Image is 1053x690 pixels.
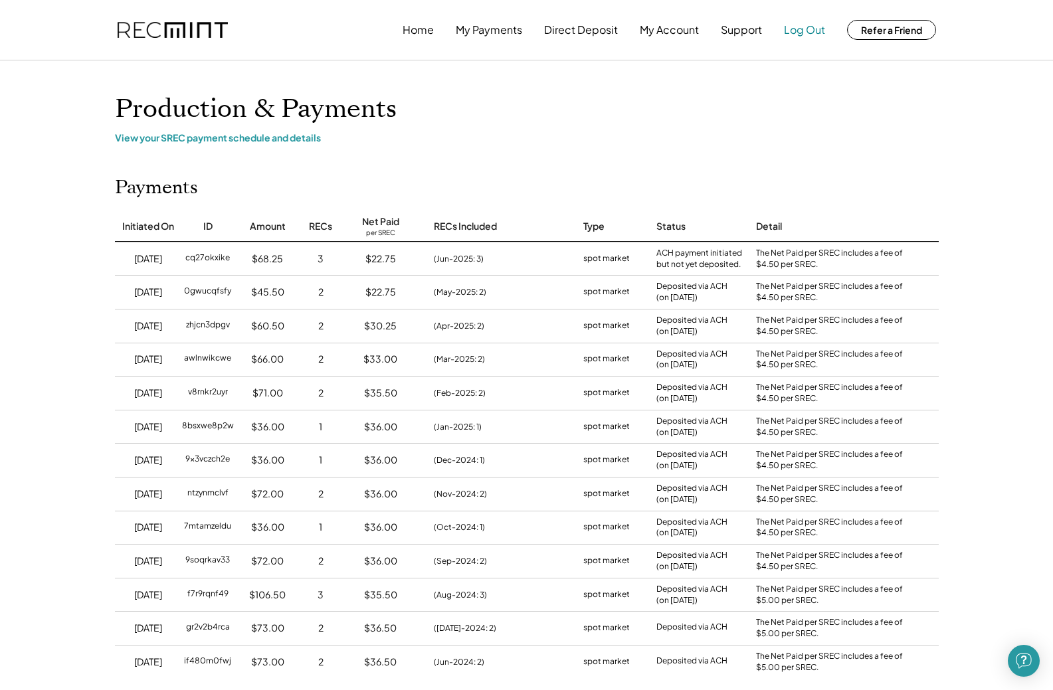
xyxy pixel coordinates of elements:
div: spot market [583,588,630,602]
div: $36.50 [364,655,397,669]
div: 1 [319,521,322,534]
button: Home [403,17,434,43]
button: Log Out [784,17,825,43]
div: spot market [583,387,630,400]
div: (Sep-2024: 2) [434,555,487,567]
div: Net Paid [362,215,399,228]
div: 3 [318,252,324,266]
div: The Net Paid per SREC includes a fee of $5.00 per SREC. [756,617,909,640]
div: $35.50 [364,588,397,602]
div: [DATE] [134,387,162,400]
div: spot market [583,286,630,299]
div: [DATE] [134,655,162,669]
div: The Net Paid per SREC includes a fee of $4.50 per SREC. [756,349,909,371]
div: Deposited via ACH (on [DATE]) [656,584,727,606]
div: Deposited via ACH (on [DATE]) [656,483,727,505]
div: $68.25 [252,252,283,266]
div: $45.50 [251,286,284,299]
h2: Payments [115,177,198,199]
div: $36.00 [251,420,284,434]
div: $73.00 [251,655,284,669]
div: (Dec-2024: 1) [434,454,485,466]
div: Deposited via ACH [656,655,727,669]
div: cq27okxike [185,252,230,266]
div: Deposited via ACH (on [DATE]) [656,281,727,303]
div: [DATE] [134,555,162,568]
div: $36.00 [364,454,397,467]
div: 2 [318,387,324,400]
div: $36.00 [251,521,284,534]
div: Deposited via ACH (on [DATE]) [656,382,727,404]
div: Deposited via ACH (on [DATE]) [656,349,727,371]
div: (Feb-2025: 2) [434,387,486,399]
div: (Aug-2024: 3) [434,589,487,601]
div: View your SREC payment schedule and details [115,131,939,143]
div: (Oct-2024: 1) [434,521,485,533]
div: spot market [583,252,630,266]
div: [DATE] [134,588,162,602]
div: awlnwikcwe [184,353,231,366]
div: $66.00 [251,353,284,366]
div: Deposited via ACH (on [DATE]) [656,315,727,337]
button: Direct Deposit [544,17,618,43]
div: $71.00 [252,387,283,400]
div: $30.25 [364,319,397,333]
button: My Payments [456,17,522,43]
div: $36.00 [364,521,397,534]
button: Refer a Friend [847,20,936,40]
div: 7mtamzeldu [184,521,231,534]
div: f7r9rqnf49 [187,588,229,602]
div: zhjcn3dpgv [186,319,230,333]
div: The Net Paid per SREC includes a fee of $4.50 per SREC. [756,517,909,539]
div: v8rnkr2uyr [188,387,228,400]
div: spot market [583,655,630,669]
div: spot market [583,420,630,434]
div: (Nov-2024: 2) [434,488,487,500]
div: 2 [318,487,324,501]
div: $72.00 [251,555,284,568]
div: Type [583,220,605,233]
div: 8bsxwe8p2w [182,420,234,434]
div: per SREC [366,228,395,238]
div: Status [656,220,686,233]
div: $36.00 [364,420,397,434]
div: $36.00 [251,454,284,467]
div: 2 [318,286,324,299]
div: 2 [318,655,324,669]
div: Detail [756,220,782,233]
div: 2 [318,353,324,366]
div: Deposited via ACH (on [DATE]) [656,517,727,539]
div: spot market [583,622,630,635]
div: spot market [583,555,630,568]
div: [DATE] [134,622,162,635]
div: $33.00 [363,353,397,366]
div: $106.50 [249,588,286,602]
div: Deposited via ACH (on [DATE]) [656,416,727,438]
div: The Net Paid per SREC includes a fee of $4.50 per SREC. [756,449,909,472]
div: $35.50 [364,387,397,400]
div: 9x3vczch2e [185,454,230,467]
div: RECs Included [434,220,497,233]
div: [DATE] [134,420,162,434]
div: 1 [319,420,322,434]
div: $60.50 [251,319,284,333]
div: [DATE] [134,454,162,467]
div: 2 [318,555,324,568]
div: Amount [250,220,286,233]
div: (Jan-2025: 1) [434,421,482,433]
div: Deposited via ACH (on [DATE]) [656,449,727,472]
div: Deposited via ACH (on [DATE]) [656,550,727,572]
div: $22.75 [365,252,396,266]
div: ID [203,220,213,233]
div: $22.75 [365,286,396,299]
div: $73.00 [251,622,284,635]
div: Initiated On [122,220,174,233]
div: The Net Paid per SREC includes a fee of $5.00 per SREC. [756,584,909,606]
div: $72.00 [251,487,284,501]
div: $36.00 [364,487,397,501]
button: My Account [640,17,699,43]
div: (Mar-2025: 2) [434,353,485,365]
div: $36.00 [364,555,397,568]
div: spot market [583,319,630,333]
div: spot market [583,454,630,467]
